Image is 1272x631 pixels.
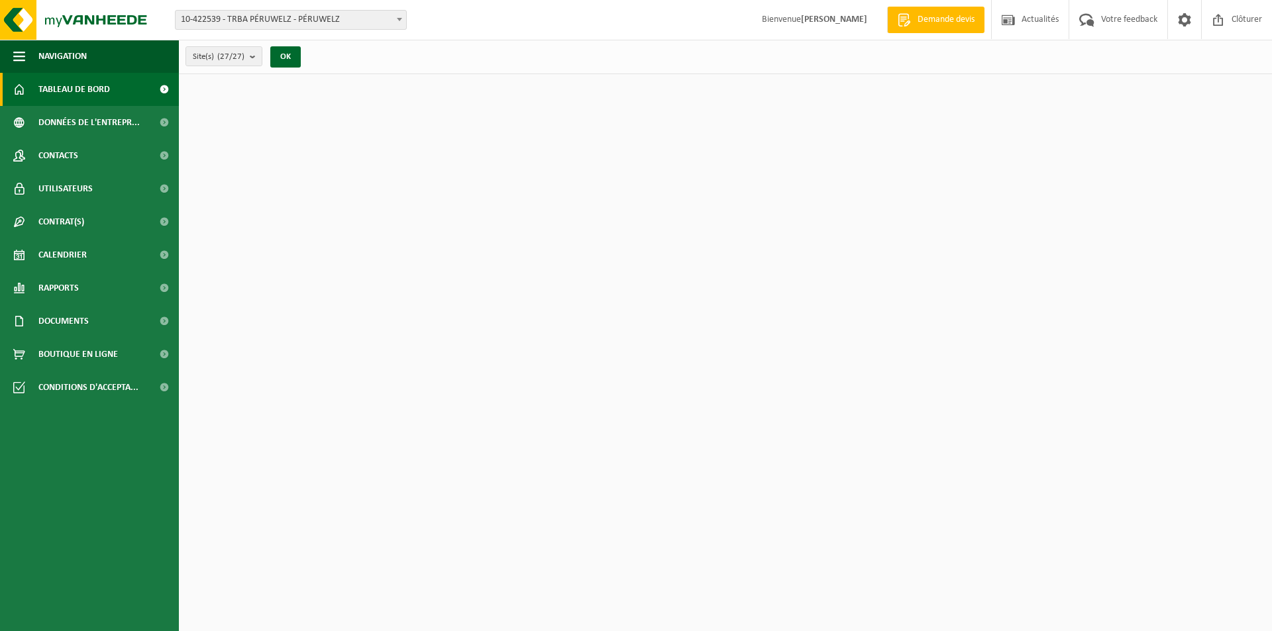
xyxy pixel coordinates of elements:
button: Site(s)(27/27) [185,46,262,66]
span: Calendrier [38,238,87,271]
span: Site(s) [193,47,244,67]
button: OK [270,46,301,68]
span: Contacts [38,139,78,172]
span: Contrat(s) [38,205,84,238]
span: Documents [38,305,89,338]
strong: [PERSON_NAME] [801,15,867,24]
span: Utilisateurs [38,172,93,205]
span: 10-422539 - TRBA PÉRUWELZ - PÉRUWELZ [175,10,407,30]
span: Tableau de bord [38,73,110,106]
span: Rapports [38,271,79,305]
span: Conditions d'accepta... [38,371,138,404]
a: Demande devis [887,7,984,33]
span: 10-422539 - TRBA PÉRUWELZ - PÉRUWELZ [176,11,406,29]
count: (27/27) [217,52,244,61]
span: Demande devis [914,13,978,26]
span: Boutique en ligne [38,338,118,371]
span: Données de l'entrepr... [38,106,140,139]
span: Navigation [38,40,87,73]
